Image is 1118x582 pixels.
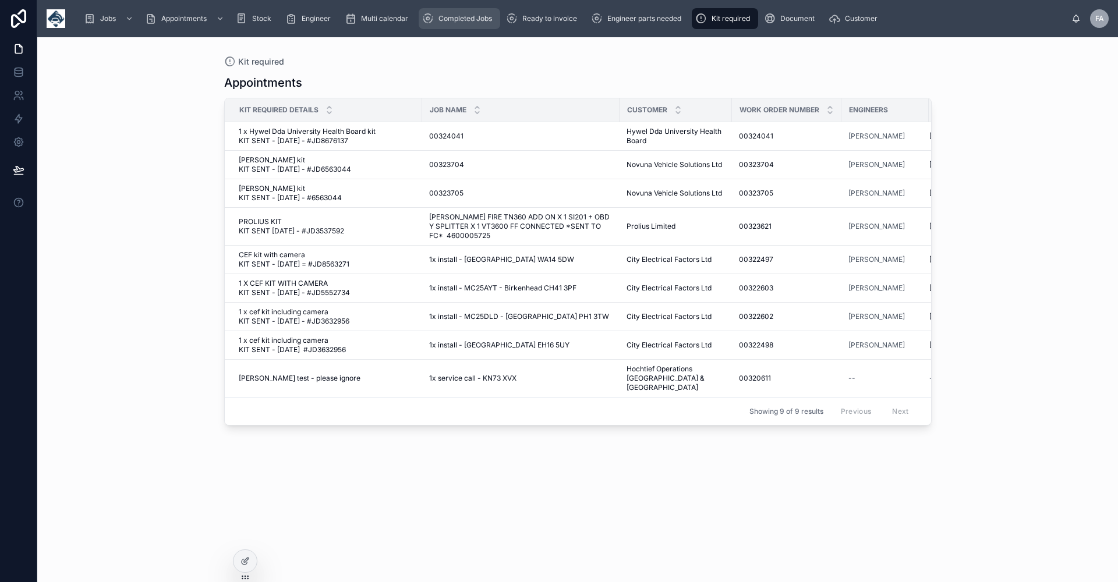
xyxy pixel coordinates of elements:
span: 1 x cef kit including camera KIT SENT - [DATE] #JD3632956 [239,336,415,354]
a: Ready to invoice [503,8,585,29]
span: Ready to invoice [522,14,577,23]
div: scrollable content [75,6,1071,31]
a: Prolius Limited [627,222,725,231]
a: Kit required [692,8,758,29]
span: Multi calendar [361,14,408,23]
span: 00320611 [739,374,771,383]
a: [DATE] 08:00 [929,283,1002,293]
a: [DATE] 13:30 [929,189,1002,198]
a: City Electrical Factors Ltd [627,255,725,264]
span: City Electrical Factors Ltd [627,312,712,321]
a: Multi calendar [341,8,416,29]
span: Stock [252,14,271,23]
a: 00322603 [739,283,834,293]
span: Customer [627,105,667,115]
a: CEF kit with camera KIT SENT - [DATE] = #JD8563271 [239,250,415,269]
span: 00322603 [739,283,773,293]
a: [PERSON_NAME] [848,340,922,350]
a: Appointments [141,8,230,29]
span: 00323705 [429,189,464,198]
a: 00323705 [429,189,613,198]
a: 1 X CEF KIT WITH CAMERA KIT SENT - [DATE] - #JD5552734 [239,279,415,297]
a: [PERSON_NAME] [848,312,922,321]
span: Completed Jobs [438,14,492,23]
a: Novuna Vehicle Solutions Ltd [627,160,725,169]
span: 00322497 [739,255,773,264]
a: 00322602 [739,312,834,321]
a: 00324041 [739,132,834,141]
a: [PERSON_NAME] [848,283,922,293]
a: -- [929,374,1002,383]
a: [PERSON_NAME] [848,312,905,321]
a: [PERSON_NAME] kit KIT SENT - [DATE] - #JD6563044 [239,155,415,174]
span: [PERSON_NAME] kit KIT SENT - [DATE] - #6563044 [239,184,410,203]
a: [PERSON_NAME] test - please ignore [239,374,415,383]
span: [DATE] 10:30 [929,222,972,231]
a: 00322498 [739,340,834,350]
a: Hywel Dda University Health Board [627,127,725,145]
span: 1x install - [GEOGRAPHIC_DATA] EH16 5UY [429,340,569,350]
span: 00322498 [739,340,773,350]
span: Kit required [712,14,750,23]
span: 1x install - MC25AYT - Birkenhead CH41 3PF [429,283,576,293]
a: Customer [825,8,886,29]
a: [PERSON_NAME] [848,340,905,350]
a: 00323705 [739,189,834,198]
a: [PERSON_NAME] [848,189,905,198]
span: Document [780,14,815,23]
a: Jobs [80,8,139,29]
span: [PERSON_NAME] [848,160,905,169]
a: [PERSON_NAME] [848,132,905,141]
span: Engineer parts needed [607,14,681,23]
a: 00324041 [429,132,613,141]
span: Novuna Vehicle Solutions Ltd [627,160,722,169]
a: [PERSON_NAME] [848,160,922,169]
span: [PERSON_NAME] [848,255,905,264]
img: App logo [47,9,65,28]
a: 1 x cef kit including camera KIT SENT - [DATE] - #JD3632956 [239,307,415,326]
a: [PERSON_NAME] [848,222,922,231]
span: 00323705 [739,189,773,198]
span: Engineer [302,14,331,23]
span: [DATE] 16:00 [929,312,972,321]
span: 1x service call - KN73 XVX [429,374,516,383]
span: [DATE] 08:00 [929,340,974,350]
span: 00324041 [429,132,464,141]
span: City Electrical Factors Ltd [627,255,712,264]
span: [DATE] 08:00 [929,283,974,293]
a: 00323704 [429,160,613,169]
span: [PERSON_NAME] [848,222,905,231]
a: -- [848,374,922,383]
a: 1 x Hywel Dda University Health Board kit KIT SENT - [DATE] - #JD8676137 [239,127,415,145]
span: Work Order Number [740,105,819,115]
a: [DATE] 10:00 [929,255,1002,264]
span: Jobs [100,14,116,23]
span: [DATE] 13:30 [929,189,971,198]
span: FA [1095,14,1104,23]
span: 00324041 [739,132,773,141]
a: Novuna Vehicle Solutions Ltd [627,189,725,198]
span: City Electrical Factors Ltd [627,283,712,293]
a: 1x install - [GEOGRAPHIC_DATA] WA14 5DW [429,255,613,264]
a: 1x install - MC25AYT - Birkenhead CH41 3PF [429,283,613,293]
span: Prolius Limited [627,222,675,231]
a: 00323621 [739,222,834,231]
a: 00323704 [739,160,834,169]
a: [PERSON_NAME] [848,255,922,264]
a: [PERSON_NAME] [848,283,905,293]
a: City Electrical Factors Ltd [627,340,725,350]
span: PROLIUS KIT KIT SENT [DATE] - #JD3537592 [239,217,389,236]
a: [DATE] 14:30 [929,160,1002,169]
a: 1x service call - KN73 XVX [429,374,613,383]
a: 1x install - [GEOGRAPHIC_DATA] EH16 5UY [429,340,613,350]
span: Customer [845,14,878,23]
span: Showing 9 of 9 results [749,407,823,416]
span: -- [848,374,855,383]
